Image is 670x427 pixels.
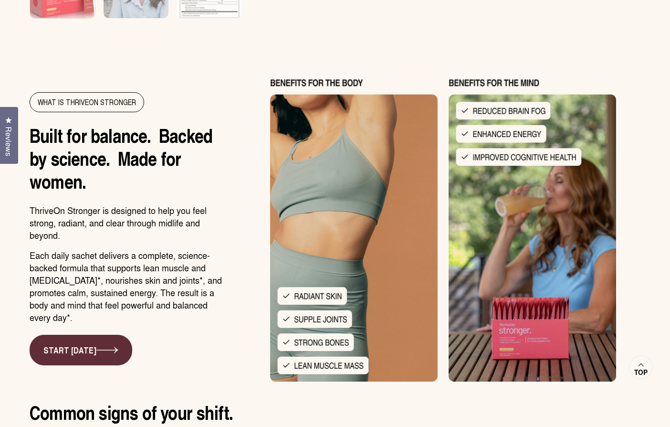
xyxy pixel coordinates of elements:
[30,335,132,365] a: START [DATE]
[30,204,227,241] p: ThriveOn Stronger is designed to help you feel strong, radiant, and clear through midlife and bey...
[30,92,144,112] div: WHAT IS THRIVEON STRONGER
[30,401,640,424] h2: Common signs of your shift.
[30,124,227,192] h2: Built for balance. Backed by science. Made for women.
[634,368,648,377] span: Top
[30,249,227,323] p: Each daily sachet delivers a complete, science-backed formula that supports lean muscle and [MEDI...
[2,127,15,156] span: Reviews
